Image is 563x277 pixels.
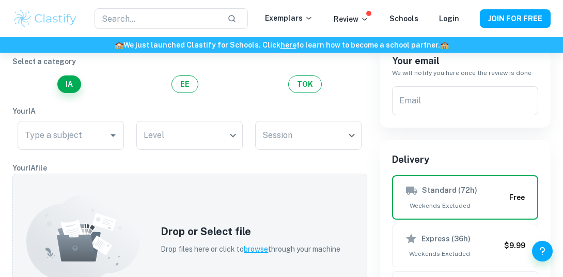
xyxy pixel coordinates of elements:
[57,75,81,93] button: IA
[12,56,367,67] p: Select a category
[280,41,296,49] a: here
[504,240,525,251] h6: $9.99
[106,128,120,143] button: Open
[12,105,367,117] p: Your IA
[480,9,551,28] button: JOIN FOR FREE
[115,41,123,49] span: 🏫
[405,201,505,210] span: Weekends Excluded
[244,245,268,253] span: browse
[392,54,538,68] h6: Your email
[421,233,471,244] h6: Express (36h)
[392,152,538,167] h6: Delivery
[2,39,561,51] h6: We just launched Clastify for Schools. Click to learn how to become a school partner.
[532,241,553,261] button: Help and Feedback
[12,162,367,174] p: Your IA file
[161,243,340,255] p: Drop files here or click to through your machine
[392,68,538,78] h6: We will notify you here once the review is done
[161,224,340,239] h5: Drop or Select file
[171,75,198,93] button: EE
[405,249,500,258] span: Weekends Excluded
[12,8,78,29] img: Clastify logo
[422,184,477,197] h6: Standard (72h)
[509,192,525,203] h6: Free
[288,75,322,93] button: TOK
[389,14,418,23] a: Schools
[95,8,219,29] input: Search...
[392,224,538,267] button: Express (36h)Weekends Excluded$9.99
[334,13,369,25] p: Review
[439,14,459,23] a: Login
[265,12,313,24] p: Exemplars
[440,41,449,49] span: 🏫
[392,86,538,115] input: We'll contact you here
[392,175,538,220] button: Standard (72h)Weekends ExcludedFree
